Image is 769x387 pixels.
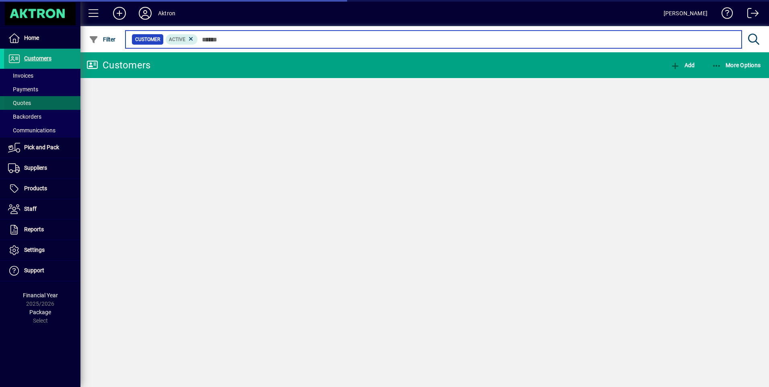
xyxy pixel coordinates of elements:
[741,2,759,28] a: Logout
[670,62,695,68] span: Add
[4,69,80,82] a: Invoices
[4,261,80,281] a: Support
[169,37,185,42] span: Active
[24,247,45,253] span: Settings
[23,292,58,298] span: Financial Year
[8,113,41,120] span: Backorders
[4,82,80,96] a: Payments
[29,309,51,315] span: Package
[8,100,31,106] span: Quotes
[4,179,80,199] a: Products
[24,55,51,62] span: Customers
[4,240,80,260] a: Settings
[8,127,56,134] span: Communications
[107,6,132,21] button: Add
[4,220,80,240] a: Reports
[24,165,47,171] span: Suppliers
[89,36,116,43] span: Filter
[664,7,707,20] div: [PERSON_NAME]
[716,2,733,28] a: Knowledge Base
[166,34,198,45] mat-chip: Activation Status: Active
[24,226,44,233] span: Reports
[24,206,37,212] span: Staff
[4,110,80,124] a: Backorders
[4,158,80,178] a: Suppliers
[86,59,150,72] div: Customers
[135,35,160,43] span: Customer
[87,32,118,47] button: Filter
[8,72,33,79] span: Invoices
[8,86,38,93] span: Payments
[668,58,697,72] button: Add
[4,96,80,110] a: Quotes
[710,58,763,72] button: More Options
[24,267,44,274] span: Support
[158,7,175,20] div: Aktron
[4,199,80,219] a: Staff
[712,62,761,68] span: More Options
[24,185,47,191] span: Products
[24,35,39,41] span: Home
[4,138,80,158] a: Pick and Pack
[4,124,80,137] a: Communications
[24,144,59,150] span: Pick and Pack
[132,6,158,21] button: Profile
[4,28,80,48] a: Home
